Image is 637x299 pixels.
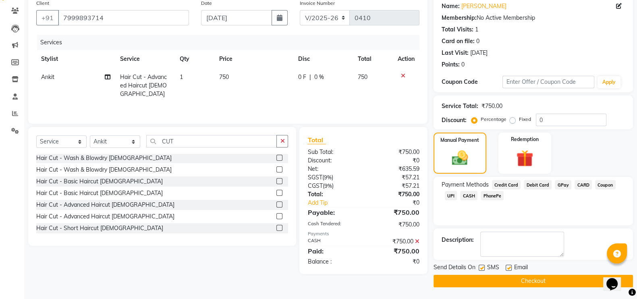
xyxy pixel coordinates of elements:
label: Fixed [519,116,531,123]
div: Last Visit: [442,49,469,57]
span: GPay [555,180,571,189]
button: +91 [36,10,59,25]
div: 0 [476,37,479,46]
span: Hair Cut - Advanced Haircut [DEMOGRAPHIC_DATA] [120,73,167,98]
span: 9% [324,183,332,189]
div: ₹635.59 [363,165,425,173]
div: Hair Cut - Wash & Blowdry [DEMOGRAPHIC_DATA] [36,166,172,174]
div: Net: [301,165,363,173]
span: SMS [487,263,499,273]
div: 1 [475,25,478,34]
div: Cash Tendered: [301,220,363,229]
span: Credit Card [492,180,521,189]
div: ₹750.00 [481,102,502,110]
div: Total Visits: [442,25,473,34]
div: Discount: [442,116,467,125]
div: Description: [442,236,474,244]
span: Debit Card [524,180,552,189]
span: 750 [219,73,229,81]
input: Search by Name/Mobile/Email/Code [58,10,189,25]
span: Email [514,263,528,273]
div: ₹0 [363,156,425,165]
span: 0 F [298,73,306,81]
div: ( ) [301,182,363,190]
div: Sub Total: [301,148,363,156]
div: Discount: [301,156,363,165]
div: ₹750.00 [363,237,425,246]
div: No Active Membership [442,14,625,22]
span: Send Details On [434,263,475,273]
a: [PERSON_NAME] [461,2,506,10]
button: Apply [598,76,620,88]
div: Card on file: [442,37,475,46]
label: Redemption [511,136,539,143]
div: Coupon Code [442,78,503,86]
div: ₹750.00 [363,148,425,156]
th: Disc [293,50,353,68]
span: Ankit [41,73,54,81]
th: Service [115,50,175,68]
div: 0 [461,60,465,69]
th: Price [214,50,293,68]
span: PhonePe [481,191,504,200]
span: SGST [307,174,322,181]
span: CASH [460,191,477,200]
span: Total [307,136,326,144]
img: _gift.svg [511,148,538,169]
div: Total: [301,190,363,199]
div: CASH [301,237,363,246]
input: Enter Offer / Coupon Code [502,76,594,88]
span: Coupon [595,180,616,189]
div: ₹0 [363,257,425,266]
button: Checkout [434,275,633,287]
span: CARD [575,180,592,189]
div: Membership: [442,14,477,22]
th: Qty [175,50,215,68]
span: 9% [324,174,331,181]
div: ( ) [301,173,363,182]
div: Hair Cut - Wash & Blowdry [DEMOGRAPHIC_DATA] [36,154,172,162]
iframe: chat widget [603,267,629,291]
div: Name: [442,2,460,10]
div: Payable: [301,208,363,217]
label: Manual Payment [440,137,479,144]
div: ₹57.21 [363,173,425,182]
div: Hair Cut - Advanced Haircut [DEMOGRAPHIC_DATA] [36,201,174,209]
div: ₹750.00 [363,208,425,217]
div: ₹750.00 [363,220,425,229]
span: CGST [307,182,322,189]
span: UPI [445,191,457,200]
div: Hair Cut - Short Haircut [DEMOGRAPHIC_DATA] [36,224,163,233]
div: Services [37,35,425,50]
div: Hair Cut - Basic Haircut [DEMOGRAPHIC_DATA] [36,189,163,197]
label: Percentage [481,116,506,123]
span: | [309,73,311,81]
img: _cash.svg [447,149,473,167]
div: Hair Cut - Basic Haircut [DEMOGRAPHIC_DATA] [36,177,163,186]
span: 0 % [314,73,324,81]
input: Search or Scan [146,135,277,147]
div: Payments [307,230,419,237]
span: 1 [180,73,183,81]
th: Action [393,50,419,68]
th: Stylist [36,50,115,68]
div: Hair Cut - Advanced Haircut [DEMOGRAPHIC_DATA] [36,212,174,221]
div: [DATE] [470,49,488,57]
span: 750 [358,73,367,81]
div: Paid: [301,246,363,256]
div: ₹750.00 [363,190,425,199]
span: Payment Methods [442,181,489,189]
div: Balance : [301,257,363,266]
a: Add Tip [301,199,373,207]
div: Points: [442,60,460,69]
div: ₹57.21 [363,182,425,190]
div: Service Total: [442,102,478,110]
div: ₹0 [374,199,425,207]
th: Total [353,50,393,68]
div: ₹750.00 [363,246,425,256]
